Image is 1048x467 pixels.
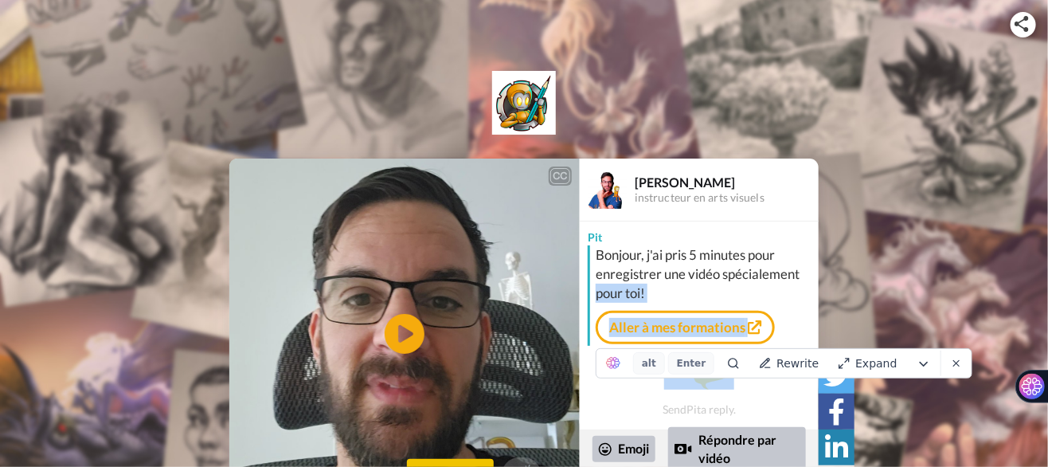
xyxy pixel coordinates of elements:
div: Emoji [592,436,655,461]
a: Aller à mes formations [596,311,775,344]
img: Profile Image [589,171,627,209]
img: logo [492,71,556,135]
div: [PERSON_NAME] [635,175,818,190]
img: ic_share.svg [1015,16,1029,32]
div: instructeur en arts visuels [635,191,818,205]
div: Reply by Video [675,440,692,459]
div: Bonjour, j'ai pris 5 minutes pour enregistrer une vidéo spécialement pour toi! [596,245,815,303]
div: CC [550,168,570,184]
div: Pit [580,222,819,245]
div: Send Pit a reply. [580,352,819,422]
